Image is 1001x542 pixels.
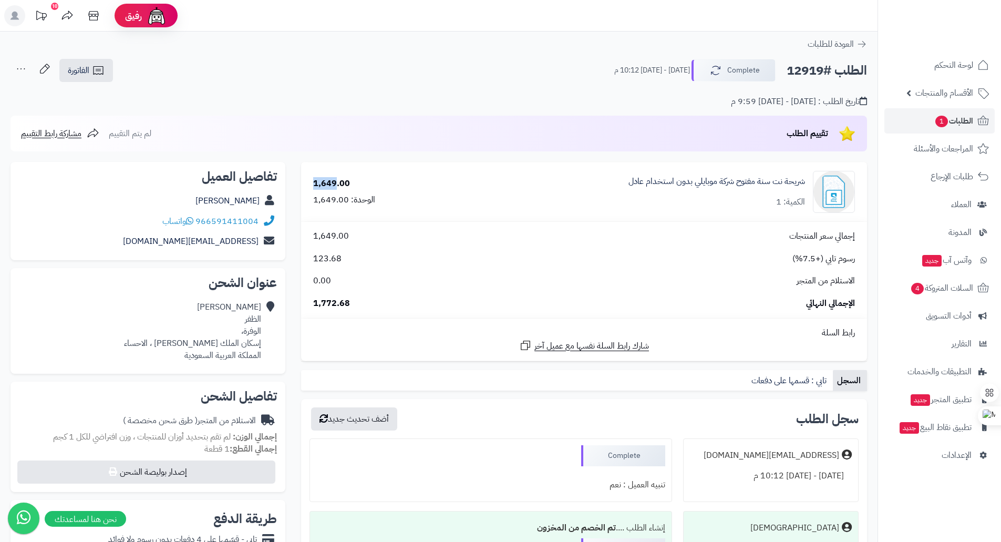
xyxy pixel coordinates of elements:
h2: عنوان الشحن [19,277,277,289]
span: جديد [900,422,919,434]
div: إنشاء الطلب .... [316,518,665,538]
a: السلات المتروكة4 [884,275,995,301]
span: الإجمالي النهائي [806,298,855,310]
span: أدوات التسويق [926,309,972,323]
div: تاريخ الطلب : [DATE] - [DATE] 9:59 م [731,96,867,108]
span: لوحة التحكم [934,58,973,73]
div: [EMAIL_ADDRESS][DOMAIN_NAME] [704,449,839,462]
button: Complete [692,59,776,81]
h2: طريقة الدفع [213,513,277,525]
span: التطبيقات والخدمات [907,364,972,379]
a: الطلبات1 [884,108,995,134]
button: إصدار بوليصة الشحن [17,461,275,484]
small: 1 قطعة [204,443,277,455]
a: تحديثات المنصة [28,5,54,29]
div: [DEMOGRAPHIC_DATA] [750,522,839,534]
a: واتساب [162,215,193,228]
span: 123.68 [313,253,342,265]
span: العملاء [951,197,972,212]
div: الاستلام من المتجر [123,415,256,427]
h2: تفاصيل العميل [19,170,277,183]
a: المدونة [884,220,995,245]
span: 4 [911,283,924,294]
span: رسوم تابي (+7.5%) [792,253,855,265]
a: تطبيق المتجرجديد [884,387,995,412]
div: الكمية: 1 [776,196,805,208]
img: ai-face.png [146,5,167,26]
a: التطبيقات والخدمات [884,359,995,384]
a: مشاركة رابط التقييم [21,127,99,140]
a: الفاتورة [59,59,113,82]
a: شارك رابط السلة نفسها مع عميل آخر [519,339,649,352]
strong: إجمالي الوزن: [233,431,277,443]
a: الإعدادات [884,443,995,468]
a: [PERSON_NAME] [195,195,260,207]
span: لم يتم التقييم [109,127,151,140]
span: 1,649.00 [313,230,349,242]
span: رفيق [125,9,142,22]
div: تنبيه العميل : نعم [316,475,665,495]
div: [DATE] - [DATE] 10:12 م [690,466,852,486]
span: الأقسام والمنتجات [915,86,973,100]
div: 1,649.00 [313,178,350,190]
span: السلات المتروكة [910,281,973,295]
span: المدونة [948,225,972,240]
span: وآتس آب [921,253,972,268]
img: 1724162032-Generic-SIM-450x450-90x90.png [813,171,854,213]
span: 1 [935,116,948,127]
span: تطبيق المتجر [910,392,972,407]
span: لم تقم بتحديد أوزان للمنتجات ، وزن افتراضي للكل 1 كجم [53,431,231,443]
span: الطلبات [934,114,973,128]
h3: سجل الطلب [796,413,859,425]
div: رابط السلة [305,327,863,339]
h2: الطلب #12919 [787,60,867,81]
span: الفاتورة [68,64,89,77]
span: إجمالي سعر المنتجات [789,230,855,242]
strong: إجمالي القطع: [230,443,277,455]
span: العودة للطلبات [808,38,854,50]
img: logo-2.png [930,29,991,52]
a: تطبيق نقاط البيعجديد [884,415,995,440]
a: طلبات الإرجاع [884,164,995,189]
div: Complete [581,445,665,466]
span: التقارير [952,336,972,351]
span: تقييم الطلب [787,127,828,140]
span: المراجعات والأسئلة [914,141,973,156]
span: 1,772.68 [313,298,350,310]
div: 10 [51,3,58,10]
a: التقارير [884,331,995,356]
a: العودة للطلبات [808,38,867,50]
span: شارك رابط السلة نفسها مع عميل آخر [534,340,649,352]
b: تم الخصم من المخزون [537,521,616,534]
h2: تفاصيل الشحن [19,390,277,403]
span: الاستلام من المتجر [797,275,855,287]
span: مشاركة رابط التقييم [21,127,81,140]
a: تابي : قسمها على دفعات [747,370,833,391]
small: [DATE] - [DATE] 10:12 م [614,65,690,76]
a: العملاء [884,192,995,217]
div: [PERSON_NAME] الظفر الوفرة، إسكان الملك [PERSON_NAME] ، الاحساء المملكة العربية السعودية [124,301,261,361]
a: وآتس آبجديد [884,248,995,273]
button: أضف تحديث جديد [311,407,397,431]
a: شريحة نت سنة مفتوح شركة موبايلي بدون استخدام عادل [628,176,805,188]
a: أدوات التسويق [884,303,995,329]
a: السجل [833,370,867,391]
span: الإعدادات [942,448,972,463]
a: المراجعات والأسئلة [884,136,995,161]
div: الوحدة: 1,649.00 [313,194,375,206]
span: جديد [922,255,942,267]
a: لوحة التحكم [884,53,995,78]
a: 966591411004 [195,215,259,228]
span: جديد [911,394,930,406]
span: تطبيق نقاط البيع [899,420,972,435]
span: طلبات الإرجاع [931,169,973,184]
span: 0.00 [313,275,331,287]
span: ( طرق شحن مخصصة ) [123,414,198,427]
a: [EMAIL_ADDRESS][DOMAIN_NAME] [123,235,259,248]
